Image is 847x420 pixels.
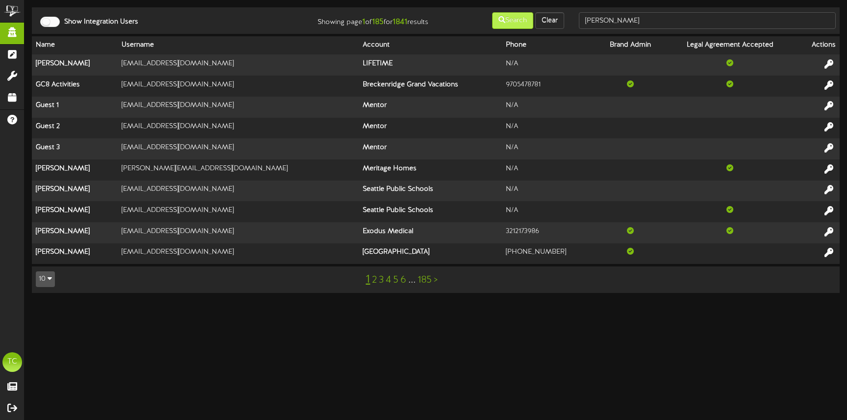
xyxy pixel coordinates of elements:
th: [PERSON_NAME] [32,159,118,181]
th: Legal Agreement Accepted [664,36,796,54]
th: Seattle Public Schools [359,201,502,222]
label: Show Integration Users [57,17,138,27]
th: [PERSON_NAME] [32,54,118,76]
td: [EMAIL_ADDRESS][DOMAIN_NAME] [118,243,359,264]
strong: 185 [372,18,384,26]
strong: 1841 [393,18,407,26]
th: [PERSON_NAME] [32,201,118,222]
td: N/A [502,201,597,222]
td: [EMAIL_ADDRESS][DOMAIN_NAME] [118,97,359,118]
td: N/A [502,181,597,202]
strong: 1 [362,18,365,26]
td: [EMAIL_ADDRESS][DOMAIN_NAME] [118,181,359,202]
th: Phone [502,36,597,54]
th: Username [118,36,359,54]
a: 4 [386,275,391,286]
button: Clear [535,12,564,29]
td: N/A [502,118,597,139]
th: Account [359,36,502,54]
td: [EMAIL_ADDRESS][DOMAIN_NAME] [118,201,359,222]
td: [PHONE_NUMBER] [502,243,597,264]
td: N/A [502,159,597,181]
th: Mentor [359,118,502,139]
button: 10 [36,271,55,287]
th: Meritage Homes [359,159,502,181]
th: Actions [796,36,840,54]
th: Brand Admin [597,36,665,54]
th: GC8 Activities [32,76,118,97]
th: Exodus Medical [359,222,502,243]
td: N/A [502,97,597,118]
th: Guest 1 [32,97,118,118]
th: Seattle Public Schools [359,181,502,202]
input: -- Search -- [579,12,836,29]
th: [PERSON_NAME] [32,222,118,243]
td: N/A [502,54,597,76]
th: Breckenridge Grand Vacations [359,76,502,97]
th: [PERSON_NAME] [32,243,118,264]
a: 1 [366,273,370,286]
td: [EMAIL_ADDRESS][DOMAIN_NAME] [118,54,359,76]
a: > [434,275,438,286]
button: Search [492,12,533,29]
th: Guest 2 [32,118,118,139]
a: 6 [400,275,406,286]
th: Mentor [359,97,502,118]
a: 5 [393,275,399,286]
a: 2 [372,275,377,286]
td: [EMAIL_ADDRESS][DOMAIN_NAME] [118,118,359,139]
th: LIFETIME [359,54,502,76]
a: ... [408,275,416,286]
a: 185 [418,275,432,286]
td: [EMAIL_ADDRESS][DOMAIN_NAME] [118,138,359,159]
div: TC [2,352,22,372]
div: Showing page of for results [300,11,436,28]
th: Guest 3 [32,138,118,159]
th: [PERSON_NAME] [32,181,118,202]
td: 3212173986 [502,222,597,243]
td: [EMAIL_ADDRESS][DOMAIN_NAME] [118,222,359,243]
td: 9705478781 [502,76,597,97]
td: N/A [502,138,597,159]
a: 3 [379,275,384,286]
th: Name [32,36,118,54]
th: [GEOGRAPHIC_DATA] [359,243,502,264]
td: [PERSON_NAME][EMAIL_ADDRESS][DOMAIN_NAME] [118,159,359,181]
th: Mentor [359,138,502,159]
td: [EMAIL_ADDRESS][DOMAIN_NAME] [118,76,359,97]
